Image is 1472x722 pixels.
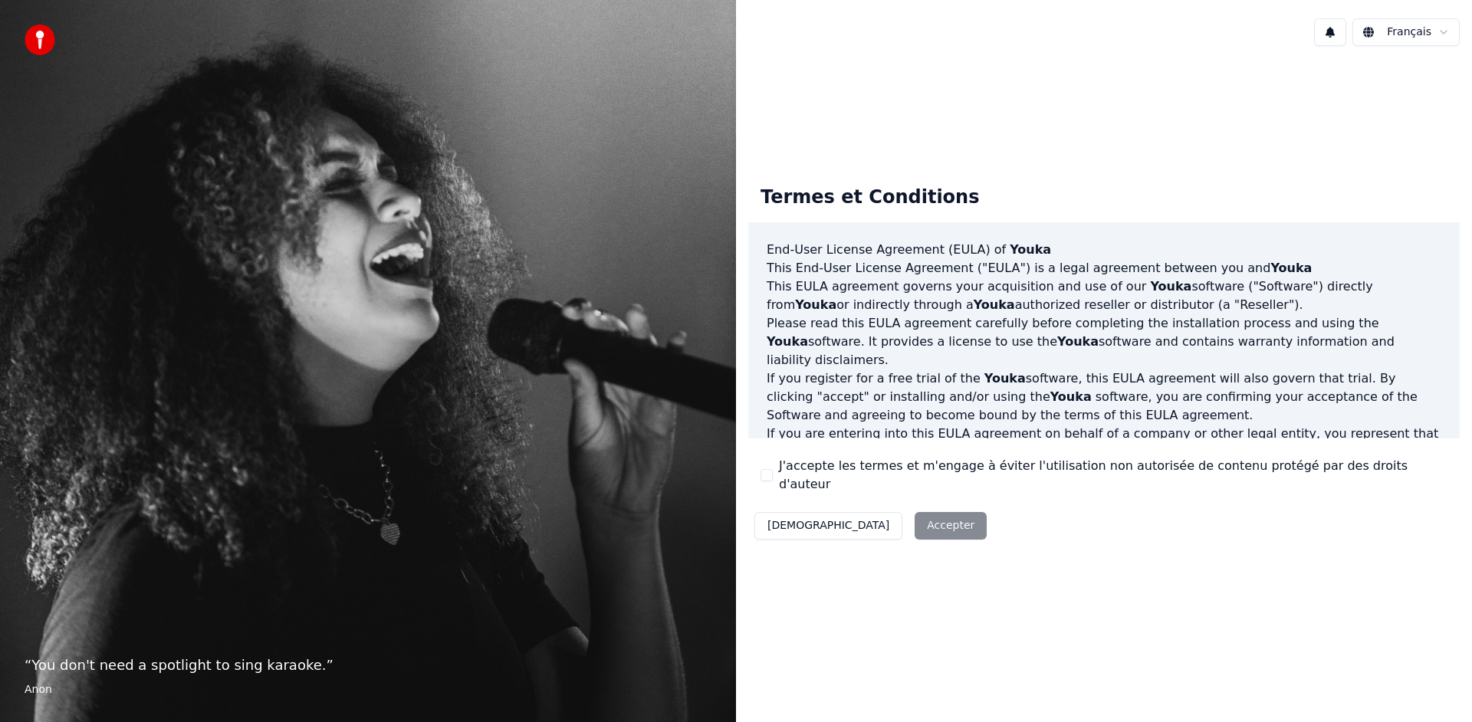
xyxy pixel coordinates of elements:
p: If you are entering into this EULA agreement on behalf of a company or other legal entity, you re... [767,425,1441,498]
span: Youka [974,297,1015,312]
p: “ You don't need a spotlight to sing karaoke. ” [25,655,711,676]
h3: End-User License Agreement (EULA) of [767,241,1441,259]
span: Youka [984,371,1026,386]
img: youka [25,25,55,55]
span: Youka [1010,242,1051,257]
button: [DEMOGRAPHIC_DATA] [754,512,902,540]
p: This End-User License Agreement ("EULA") is a legal agreement between you and [767,259,1441,277]
span: Youka [795,297,836,312]
span: Youka [1057,334,1099,349]
span: Youka [1050,389,1092,404]
span: Youka [767,334,808,349]
div: Termes et Conditions [748,173,991,222]
p: This EULA agreement governs your acquisition and use of our software ("Software") directly from o... [767,277,1441,314]
p: Please read this EULA agreement carefully before completing the installation process and using th... [767,314,1441,369]
footer: Anon [25,682,711,697]
span: Youka [1150,279,1191,294]
p: If you register for a free trial of the software, this EULA agreement will also govern that trial... [767,369,1441,425]
span: Youka [1270,261,1312,275]
label: J'accepte les termes et m'engage à éviter l'utilisation non autorisée de contenu protégé par des ... [779,457,1447,494]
